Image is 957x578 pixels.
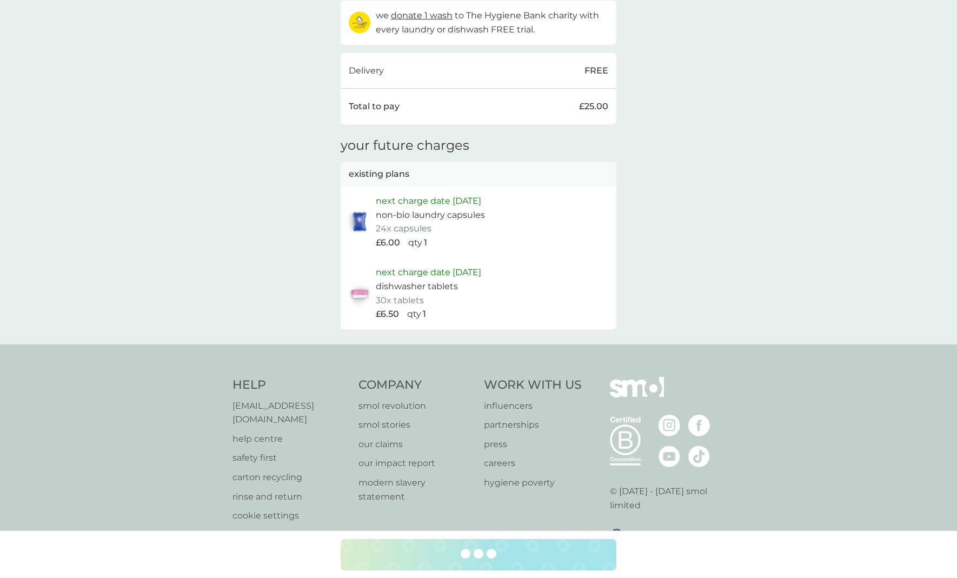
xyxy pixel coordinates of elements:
[659,415,680,436] img: visit the smol Instagram page
[484,437,582,451] a: press
[232,432,348,446] a: help centre
[358,377,474,394] h4: Company
[349,64,384,78] p: Delivery
[610,377,664,414] img: smol
[232,451,348,465] a: safety first
[688,415,710,436] img: visit the smol Facebook page
[376,280,458,294] p: dishwasher tablets
[232,399,348,427] a: [EMAIL_ADDRESS][DOMAIN_NAME]
[358,437,474,451] a: our claims
[629,528,642,542] span: UK
[484,418,582,432] a: partnerships
[376,9,608,36] p: we to The Hygiene Bank charity with every laundry or dishwash FREE trial.
[349,99,400,114] p: Total to pay
[484,476,582,490] a: hygiene poverty
[579,99,608,114] p: £25.00
[376,208,485,222] p: non-bio laundry capsules
[659,446,680,467] img: visit the smol Youtube page
[232,470,348,484] a: carton recycling
[232,377,348,394] h4: Help
[688,446,710,467] img: visit the smol Tiktok page
[610,484,725,512] p: © [DATE] - [DATE] smol limited
[358,418,474,432] a: smol stories
[232,490,348,504] a: rinse and return
[358,456,474,470] a: our impact report
[610,529,623,542] img: UK flag
[376,236,400,250] p: £6.00
[349,167,409,181] p: existing plans
[423,307,426,321] p: 1
[376,294,424,308] p: 30x tablets
[407,307,421,321] p: qty
[484,456,582,470] a: careers
[376,265,481,280] p: next charge date [DATE]
[484,377,582,394] h4: Work With Us
[341,138,469,154] h3: your future charges
[484,399,582,413] a: influencers
[376,222,431,236] p: 24x capsules
[391,10,453,21] span: donate 1 wash
[358,399,474,413] a: smol revolution
[408,236,422,250] p: qty
[584,64,608,78] p: FREE
[232,509,348,523] a: cookie settings
[376,194,481,208] p: next charge date [DATE]
[376,307,399,321] p: £6.50
[424,236,427,250] p: 1
[358,476,474,503] a: modern slavery statement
